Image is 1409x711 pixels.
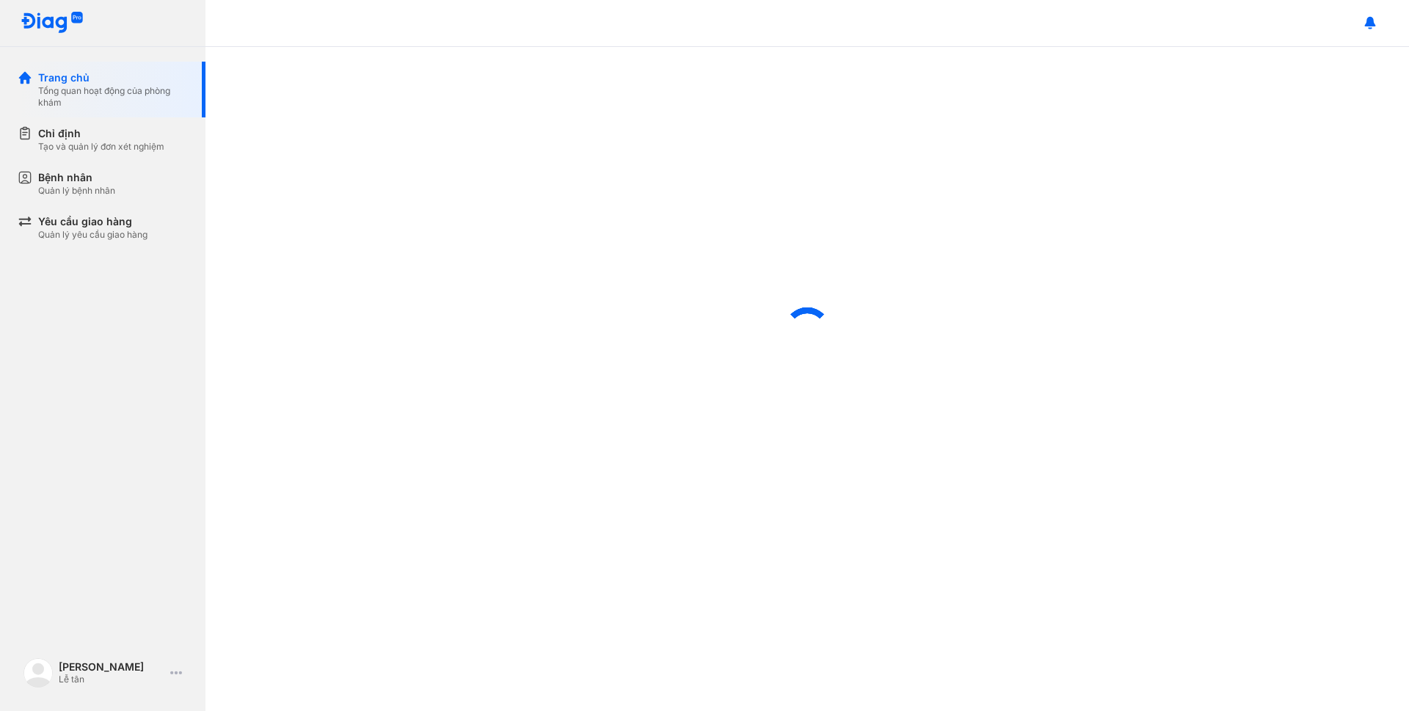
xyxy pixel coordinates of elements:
div: Quản lý bệnh nhân [38,185,115,197]
div: Trang chủ [38,70,188,85]
div: Bệnh nhân [38,170,115,185]
div: Chỉ định [38,126,164,141]
div: Yêu cầu giao hàng [38,214,148,229]
img: logo [23,658,53,688]
div: Lễ tân [59,674,164,685]
div: Quản lý yêu cầu giao hàng [38,229,148,241]
div: Tạo và quản lý đơn xét nghiệm [38,141,164,153]
img: logo [21,12,84,34]
div: Tổng quan hoạt động của phòng khám [38,85,188,109]
div: [PERSON_NAME] [59,660,164,674]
